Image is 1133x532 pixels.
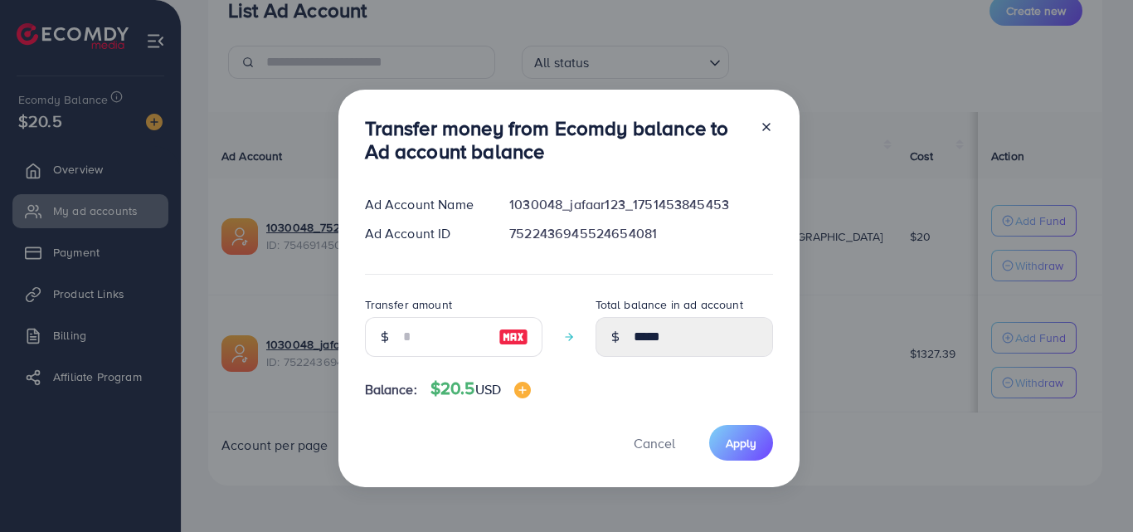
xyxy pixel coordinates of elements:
label: Total balance in ad account [596,296,743,313]
div: Ad Account ID [352,224,497,243]
h4: $20.5 [430,378,531,399]
button: Cancel [613,425,696,461]
div: 1030048_jafaar123_1751453845453 [496,195,785,214]
span: Balance: [365,380,417,399]
span: USD [475,380,501,398]
img: image [498,327,528,347]
iframe: Chat [1062,457,1121,520]
div: 7522436945524654081 [496,224,785,243]
div: Ad Account Name [352,195,497,214]
span: Cancel [634,434,675,452]
h3: Transfer money from Ecomdy balance to Ad account balance [365,116,746,164]
img: image [514,382,531,398]
label: Transfer amount [365,296,452,313]
span: Apply [726,435,756,451]
button: Apply [709,425,773,461]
